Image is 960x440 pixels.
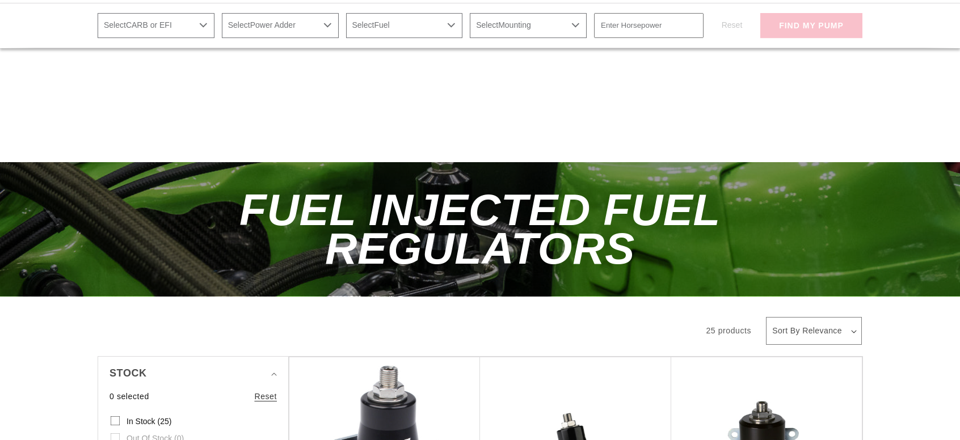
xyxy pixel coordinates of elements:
span: Fuel Injected Fuel Regulators [239,185,721,273]
summary: Stock (0 selected) [110,357,277,390]
input: Enter Horsepower [594,13,704,38]
select: CARB or EFI [98,13,214,38]
span: 0 selected [110,390,149,403]
select: Fuel [346,13,463,38]
select: Power Adder [222,13,339,38]
select: Mounting [470,13,587,38]
span: In stock (25) [127,416,171,426]
span: 25 products [706,326,751,335]
a: Reset [254,390,277,403]
span: Stock [110,365,147,382]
